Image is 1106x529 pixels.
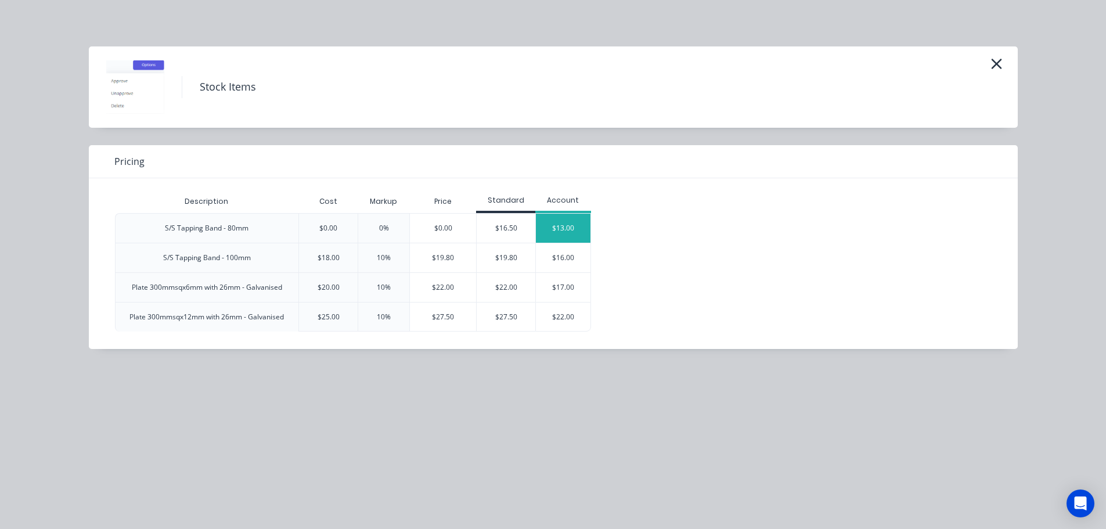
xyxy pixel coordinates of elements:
div: $25.00 [318,312,340,322]
div: Account [535,195,591,206]
div: $22.00 [536,303,590,331]
div: 10% [377,282,391,293]
div: Cost [298,190,358,213]
div: $22.00 [477,273,535,302]
span: Pricing [114,154,145,168]
div: Markup [358,190,409,213]
div: $19.80 [477,243,535,272]
div: 10% [377,253,391,263]
div: 0% [379,223,389,233]
div: $17.00 [536,273,590,302]
div: $22.00 [410,273,476,302]
div: $16.00 [536,243,590,272]
div: Plate 300mmsqx6mm with 26mm - Galvanised [132,282,282,293]
div: 10% [377,312,391,322]
div: $27.50 [477,303,535,331]
div: $27.50 [410,303,476,331]
div: Standard [476,195,535,206]
div: Price [409,190,476,213]
div: $20.00 [318,282,340,293]
div: Plate 300mmsqx12mm with 26mm - Galvanised [129,312,284,322]
div: $18.00 [318,253,340,263]
div: $16.50 [477,214,535,243]
div: S/S Tapping Band - 80mm [165,223,248,233]
div: Description [175,187,237,216]
div: $0.00 [319,223,337,233]
div: $0.00 [410,214,476,243]
div: $13.00 [536,214,590,243]
div: S/S Tapping Band - 100mm [163,253,251,263]
div: Open Intercom Messenger [1067,490,1094,517]
img: Stock Items [106,58,164,116]
div: $19.80 [410,243,476,272]
h4: Stock Items [182,76,273,98]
